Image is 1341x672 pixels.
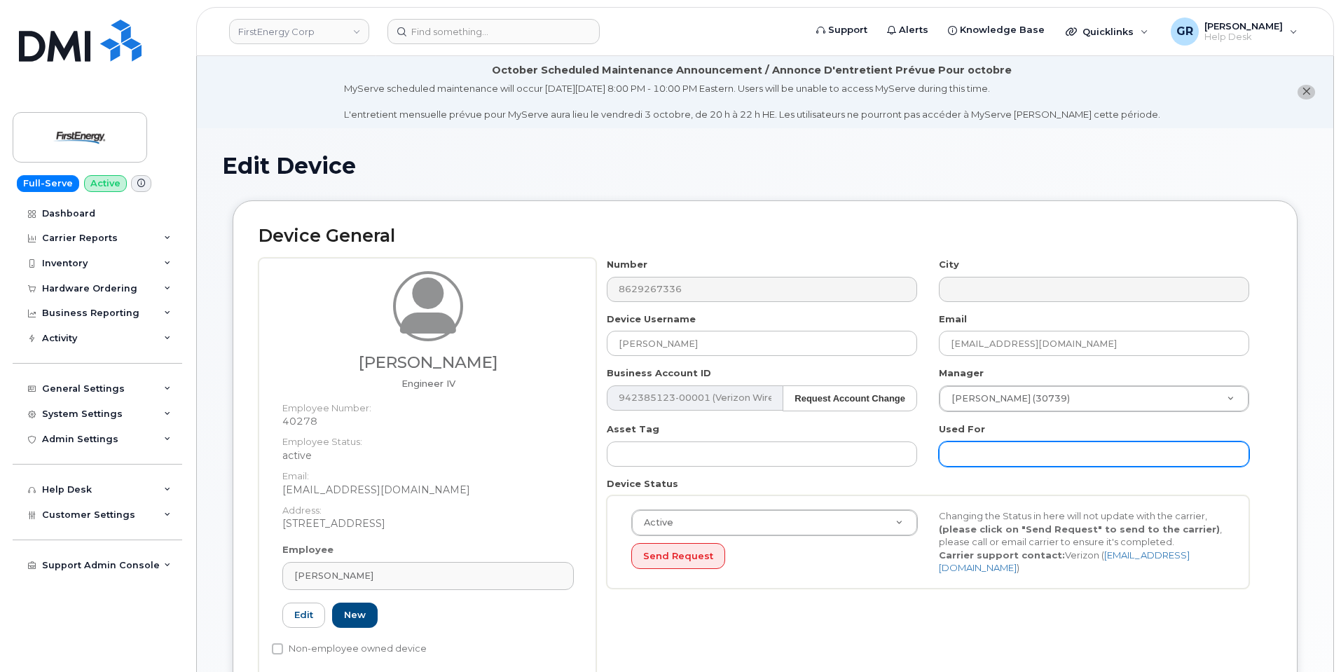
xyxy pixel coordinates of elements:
[272,640,427,657] label: Non-employee owned device
[282,543,333,556] label: Employee
[939,523,1220,535] strong: (please click on "Send Request" to send to the carrier)
[795,393,905,404] strong: Request Account Change
[401,378,455,389] span: Job title
[282,516,574,530] dd: [STREET_ADDRESS]
[632,510,917,535] a: Active
[282,354,574,371] h3: [PERSON_NAME]
[282,414,574,428] dd: 40278
[635,516,673,529] span: Active
[607,258,647,271] label: Number
[939,313,967,326] label: Email
[344,82,1160,121] div: MyServe scheduled maintenance will occur [DATE][DATE] 8:00 PM - 10:00 PM Eastern. Users will be u...
[631,543,725,569] button: Send Request
[332,603,378,629] a: New
[282,395,574,415] dt: Employee Number:
[272,643,283,654] input: Non-employee owned device
[939,258,959,271] label: City
[282,448,574,462] dd: active
[492,63,1012,78] div: October Scheduled Maintenance Announcement / Annonce D'entretient Prévue Pour octobre
[607,313,696,326] label: Device Username
[222,153,1308,178] h1: Edit Device
[282,428,574,448] dt: Employee Status:
[1280,611,1330,661] iframe: Messenger Launcher
[783,385,917,411] button: Request Account Change
[282,497,574,517] dt: Address:
[607,423,659,436] label: Asset Tag
[928,509,1236,575] div: Changing the Status in here will not update with the carrier, , please call or email carrier to e...
[282,462,574,483] dt: Email:
[607,366,711,380] label: Business Account ID
[282,483,574,497] dd: [EMAIL_ADDRESS][DOMAIN_NAME]
[939,366,984,380] label: Manager
[294,569,373,582] span: [PERSON_NAME]
[939,549,1065,561] strong: Carrier support contact:
[940,386,1249,411] a: [PERSON_NAME] (30739)
[1298,85,1315,100] button: close notification
[259,226,1272,246] h2: Device General
[282,562,574,590] a: [PERSON_NAME]
[939,549,1190,574] a: [EMAIL_ADDRESS][DOMAIN_NAME]
[943,392,1070,405] span: [PERSON_NAME] (30739)
[607,477,678,491] label: Device Status
[282,603,325,629] a: Edit
[939,423,985,436] label: Used For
